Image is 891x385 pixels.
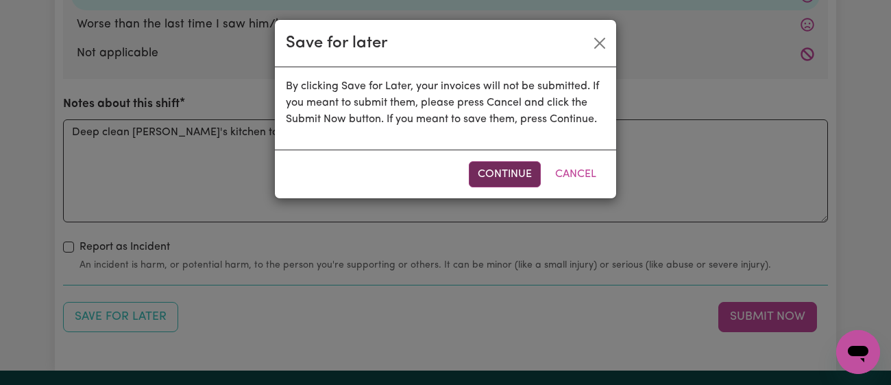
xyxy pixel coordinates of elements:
button: Continue [469,161,541,187]
p: By clicking Save for Later, your invoices will not be submitted. If you meant to submit them, ple... [286,78,605,128]
button: Close [589,32,611,54]
iframe: Button to launch messaging window [836,330,880,374]
button: Cancel [546,161,605,187]
div: Save for later [286,31,388,56]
